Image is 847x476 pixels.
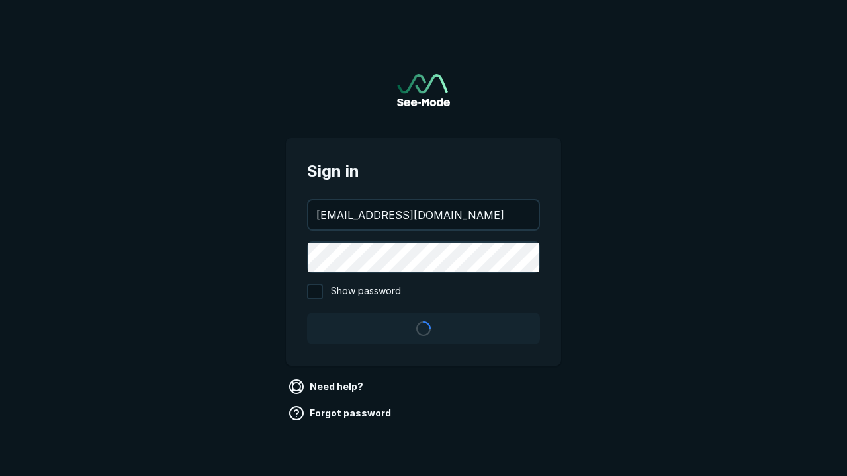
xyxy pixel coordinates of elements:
a: Go to sign in [397,74,450,106]
a: Forgot password [286,403,396,424]
img: See-Mode Logo [397,74,450,106]
input: your@email.com [308,200,539,229]
span: Show password [331,284,401,299]
a: Need help? [286,376,369,397]
span: Sign in [307,159,540,183]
